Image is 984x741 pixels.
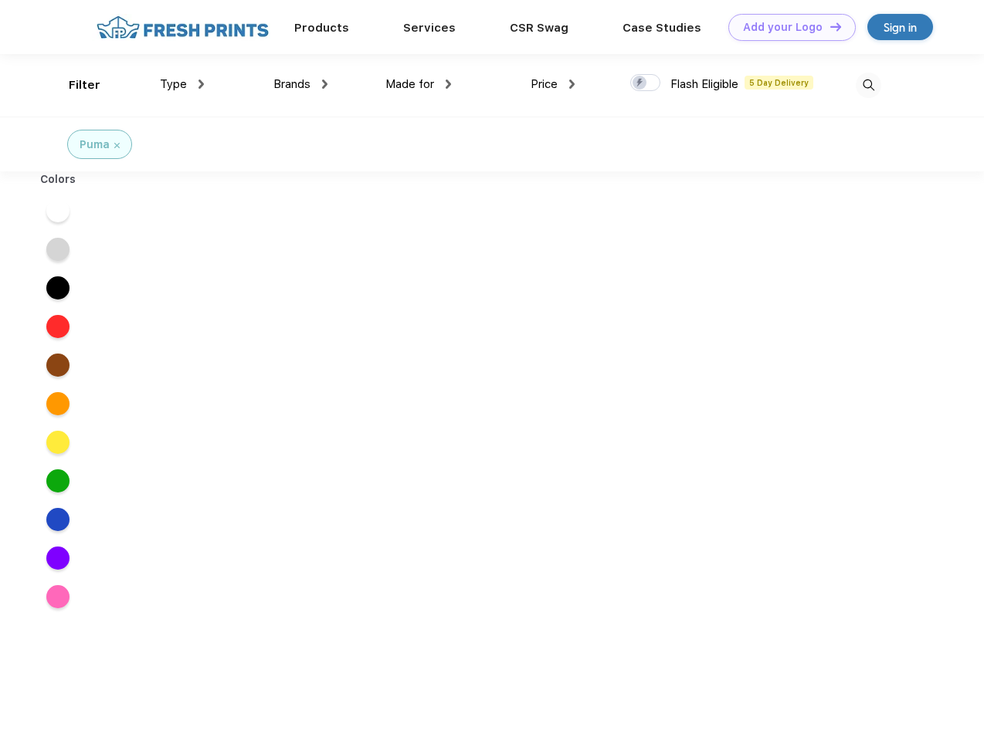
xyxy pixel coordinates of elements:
[160,77,187,91] span: Type
[743,21,823,34] div: Add your Logo
[29,171,88,188] div: Colors
[294,21,349,35] a: Products
[867,14,933,40] a: Sign in
[385,77,434,91] span: Made for
[531,77,558,91] span: Price
[745,76,813,90] span: 5 Day Delivery
[884,19,917,36] div: Sign in
[80,137,110,153] div: Puma
[403,21,456,35] a: Services
[830,22,841,31] img: DT
[510,21,568,35] a: CSR Swag
[322,80,327,89] img: dropdown.png
[856,73,881,98] img: desktop_search.svg
[670,77,738,91] span: Flash Eligible
[69,76,100,94] div: Filter
[569,80,575,89] img: dropdown.png
[446,80,451,89] img: dropdown.png
[114,143,120,148] img: filter_cancel.svg
[198,80,204,89] img: dropdown.png
[273,77,310,91] span: Brands
[92,14,273,41] img: fo%20logo%202.webp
